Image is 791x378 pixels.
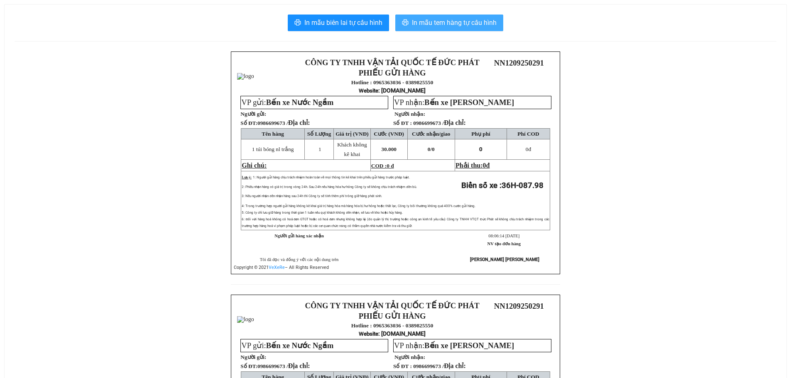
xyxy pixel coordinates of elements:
strong: : [DOMAIN_NAME] [359,87,426,94]
span: Lưu ý: [242,176,251,179]
strong: Số ĐT: [240,120,310,126]
span: Khách không kê khai [337,141,367,157]
span: 1: Người gửi hàng chịu trách nhiệm hoàn toàn về mọi thông tin kê khai trên phiếu gửi hàng trước p... [253,176,410,179]
span: đ [526,146,531,152]
span: 6: Đối với hàng hoá không có hoá đơn GTGT hoặc có hoá đơn nhưng không hợp lệ (do quản lý thị trườ... [242,217,549,228]
strong: : [DOMAIN_NAME] [359,330,426,337]
span: Địa chỉ: [444,119,466,126]
span: 5: Công ty chỉ lưu giữ hàng trong thời gian 1 tuần nếu quý khách không đến nhận, sẽ lưu về kho ho... [242,211,402,215]
strong: Số ĐT: [240,363,310,369]
span: Bến xe [PERSON_NAME] [424,341,514,350]
span: 0986699673 / [413,120,466,126]
span: 0 [483,162,486,169]
span: In mẫu tem hàng tự cấu hình [412,17,497,28]
span: printer [402,19,409,27]
span: Tôi đã đọc và đồng ý với các nội dung trên [260,257,339,262]
strong: Người nhận: [394,111,425,117]
strong: Số ĐT : [393,363,412,369]
span: printer [294,19,301,27]
span: In mẫu biên lai tự cấu hình [304,17,382,28]
span: 0986699673 / [257,120,310,126]
strong: Người gửi: [240,111,266,117]
span: NN1209250291 [494,302,544,310]
a: VeXeRe [269,265,285,270]
img: logo [237,316,254,323]
img: qr-code [507,312,531,337]
span: Ghi chú: [242,162,267,169]
span: Địa chỉ: [288,362,310,369]
span: Số Lượng [307,131,331,137]
span: 4: Trong trường hợp người gửi hàng không kê khai giá trị hàng hóa mà hàng hóa bị hư hỏng hoặc thấ... [242,204,475,208]
strong: PHIẾU GỬI HÀNG [359,68,426,77]
strong: [PERSON_NAME] [PERSON_NAME] [470,257,539,262]
strong: Người gửi: [240,354,266,360]
span: VP gửi: [241,341,333,350]
span: Phụ phí [471,131,490,137]
span: 1 túi bóng nl trắng [252,146,294,152]
span: Copyright © 2021 – All Rights Reserved [234,265,329,270]
span: Bến xe [PERSON_NAME] [424,98,514,107]
strong: Người gửi hàng xác nhận [274,234,324,238]
span: Phải thu: [455,162,490,169]
span: Địa chỉ: [444,362,466,369]
span: 36H-087.98 [502,181,544,190]
span: Website [359,88,378,94]
span: 0986699673 / [257,363,310,369]
span: VP nhận: [394,98,514,107]
span: Cước (VNĐ) [374,131,404,137]
img: logo [237,73,254,80]
strong: Người nhận: [394,354,425,360]
strong: CÔNG TY TNHH VẬN TẢI QUỐC TẾ ĐỨC PHÁT [305,301,480,310]
strong: Số ĐT : [393,120,412,126]
strong: PHIẾU GỬI HÀNG [359,312,426,320]
span: Cước nhận/giao [412,131,451,137]
span: 0 [432,146,435,152]
strong: NV tạo đơn hàng [487,241,521,246]
img: qr-code [507,69,531,94]
strong: Hotline : 0965363036 - 0389825550 [351,322,433,329]
span: đ [486,162,490,169]
span: NN1209250291 [494,59,544,67]
span: 30.000 [381,146,397,152]
span: Địa chỉ: [288,119,310,126]
button: printerIn mẫu biên lai tự cấu hình [288,15,389,31]
span: 0 đ [387,163,394,169]
span: 3: Nếu người nhận đến nhận hàng sau 24h thì Công ty sẽ tính thêm phí trông giữ hàng phát sinh. [242,194,382,198]
span: 0 [479,146,482,152]
span: VP gửi: [241,98,333,107]
span: 2: Phiếu nhận hàng có giá trị trong vòng 24h. Sau 24h nếu hàng hóa hư hỏng Công ty sẽ không chịu ... [242,185,416,189]
span: VP nhận: [394,341,514,350]
span: 08:06:14 [DATE] [488,234,519,238]
strong: CÔNG TY TNHH VẬN TẢI QUỐC TẾ ĐỨC PHÁT [305,58,480,67]
span: Bến xe Nước Ngầm [266,341,334,350]
span: Giá trị (VNĐ) [336,131,369,137]
span: Bến xe Nước Ngầm [266,98,334,107]
span: 0/ [428,146,435,152]
span: COD : [371,163,394,169]
span: 0986699673 / [413,363,466,369]
span: 0 [526,146,529,152]
button: printerIn mẫu tem hàng tự cấu hình [395,15,503,31]
strong: Biển số xe : [461,181,544,190]
span: Website [359,331,378,337]
span: Tên hàng [262,131,284,137]
span: Phí COD [517,131,539,137]
span: 1 [318,146,321,152]
strong: Hotline : 0965363036 - 0389825550 [351,79,433,85]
